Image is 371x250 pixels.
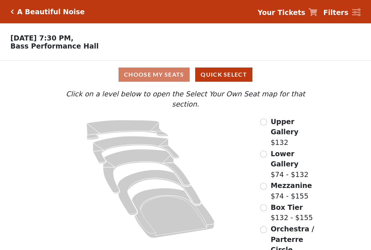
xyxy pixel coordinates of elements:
[323,8,348,16] strong: Filters
[132,188,215,238] path: Orchestra / Parterre Circle - Seats Available: 63
[93,136,179,164] path: Lower Gallery - Seats Available: 157
[323,7,360,18] a: Filters
[51,89,319,109] p: Click on a level below to open the Select Your Own Seat map for that section.
[271,181,312,189] span: Mezzanine
[271,150,298,168] span: Lower Gallery
[271,203,303,211] span: Box Tier
[271,116,320,148] label: $132
[258,7,317,18] a: Your Tickets
[271,202,313,223] label: $132 - $155
[87,120,169,140] path: Upper Gallery - Seats Available: 163
[258,8,305,16] strong: Your Tickets
[17,8,85,16] h5: A Beautiful Noise
[11,9,14,14] a: Click here to go back to filters
[195,68,252,82] button: Quick Select
[271,118,298,136] span: Upper Gallery
[271,149,320,180] label: $74 - $132
[271,180,312,201] label: $74 - $155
